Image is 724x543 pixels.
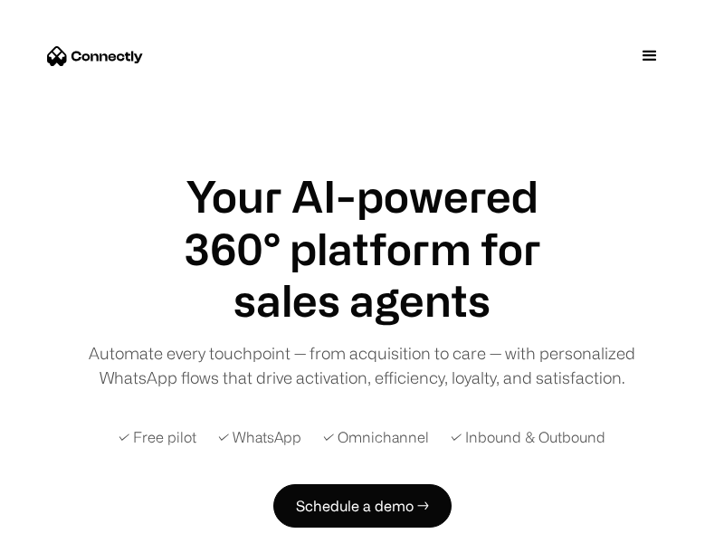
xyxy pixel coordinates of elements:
aside: Language selected: English [18,510,109,537]
div: Automate every touchpoint — from acquisition to care — with personalized WhatsApp flows that driv... [77,341,647,390]
div: 1 of 4 [154,274,570,327]
a: Schedule a demo → [273,484,452,528]
div: ✓ Omnichannel [323,426,429,448]
h1: sales agents [154,274,570,327]
a: home [47,43,143,70]
div: ✓ Free pilot [119,426,196,448]
ul: Language list [36,511,109,537]
div: ✓ WhatsApp [218,426,301,448]
div: menu [623,29,677,83]
div: ✓ Inbound & Outbound [451,426,605,448]
h1: Your AI-powered 360° platform for [154,170,570,274]
div: carousel [154,274,570,327]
